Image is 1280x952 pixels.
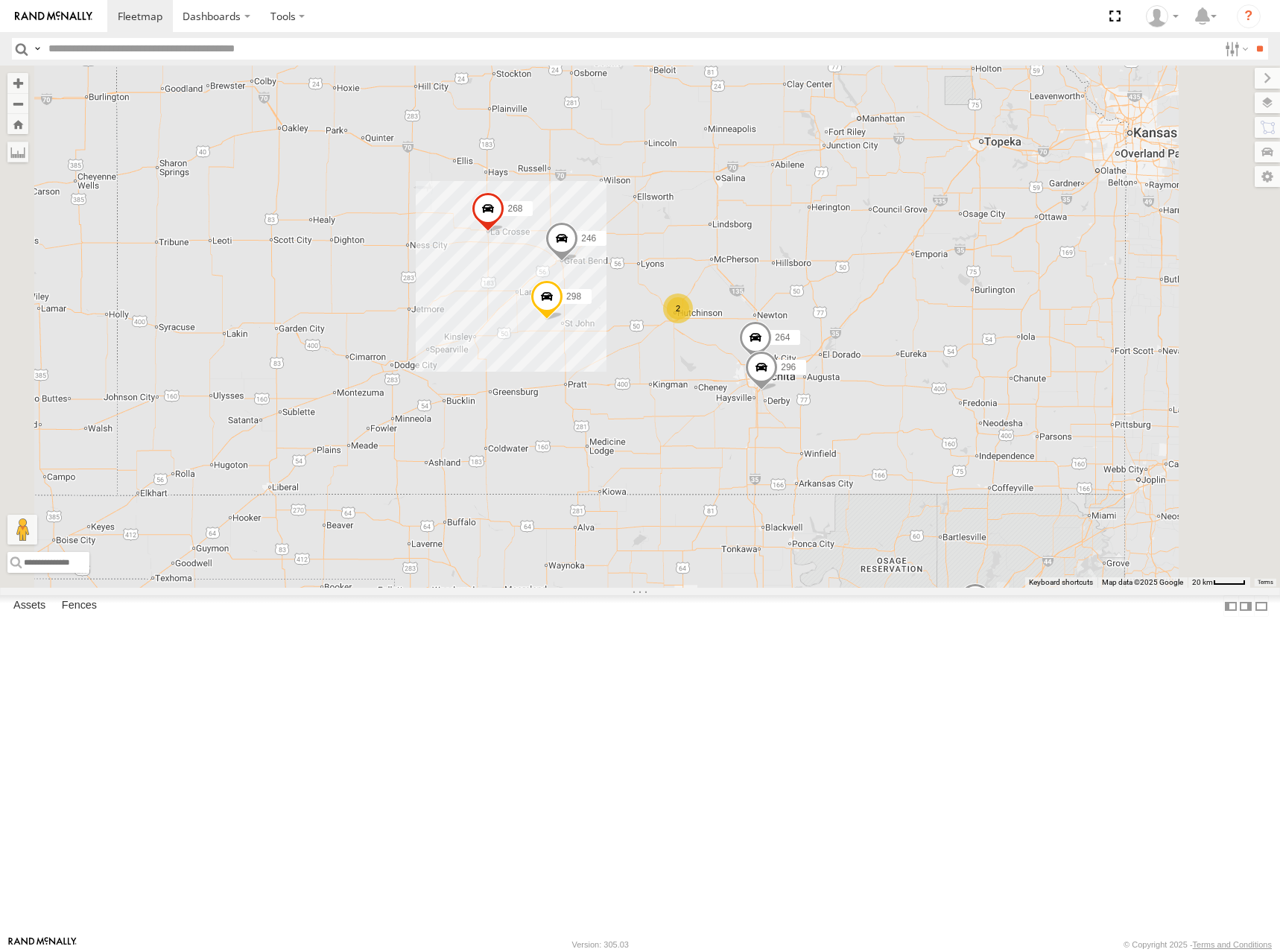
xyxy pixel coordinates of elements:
span: 20 km [1192,578,1213,586]
span: Map data ©2025 Google [1102,578,1183,586]
div: © Copyright 2025 - [1124,940,1272,949]
label: Map Settings [1255,166,1280,187]
label: Measure [7,142,28,162]
label: Search Query [31,38,43,60]
button: Zoom in [7,73,28,93]
a: Terms [1258,579,1273,585]
span: 296 [781,362,796,372]
button: Drag Pegman onto the map to open Street View [7,515,37,545]
button: Zoom out [7,93,28,114]
label: Dock Summary Table to the Right [1238,595,1253,617]
i: ? [1237,4,1261,28]
label: Dock Summary Table to the Left [1223,595,1238,617]
span: 246 [581,233,596,244]
div: 2 [663,293,693,323]
label: Fences [54,596,104,617]
img: rand-logo.svg [15,11,92,22]
button: Zoom Home [7,114,28,134]
span: 268 [507,203,522,214]
span: 264 [775,332,790,343]
label: Hide Summary Table [1254,595,1269,617]
div: Version: 305.03 [572,940,629,949]
a: Terms and Conditions [1193,940,1272,949]
button: Map Scale: 20 km per 40 pixels [1188,577,1250,588]
a: Visit our Website [8,937,77,952]
button: Keyboard shortcuts [1029,577,1093,588]
span: 298 [566,291,581,302]
div: Shane Miller [1141,5,1184,28]
label: Assets [6,596,53,617]
label: Search Filter Options [1219,38,1251,60]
